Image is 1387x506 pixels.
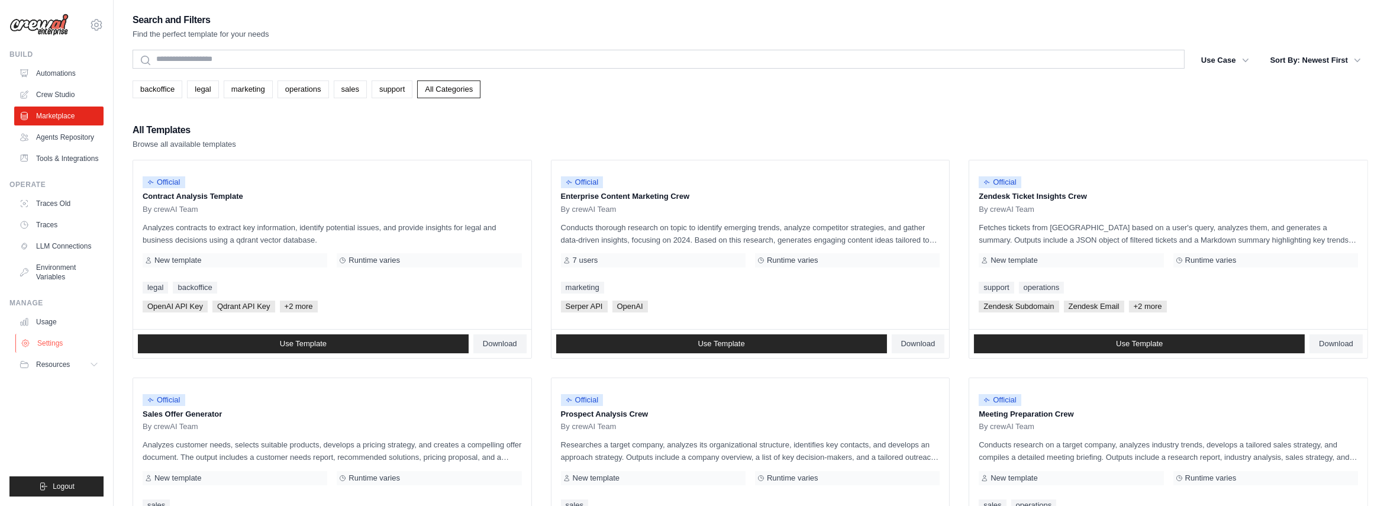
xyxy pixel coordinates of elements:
[14,312,104,331] a: Usage
[349,256,400,265] span: Runtime varies
[143,205,198,214] span: By crewAI Team
[573,256,598,265] span: 7 users
[979,408,1358,420] p: Meeting Preparation Crew
[561,394,604,406] span: Official
[1194,50,1256,71] button: Use Case
[280,339,327,349] span: Use Template
[14,258,104,286] a: Environment Variables
[14,194,104,213] a: Traces Old
[143,394,185,406] span: Official
[979,221,1358,246] p: Fetches tickets from [GEOGRAPHIC_DATA] based on a user's query, analyzes them, and generates a su...
[698,339,744,349] span: Use Template
[1319,339,1353,349] span: Download
[14,128,104,147] a: Agents Repository
[133,12,269,28] h2: Search and Filters
[224,80,273,98] a: marketing
[14,149,104,168] a: Tools & Integrations
[138,334,469,353] a: Use Template
[767,256,818,265] span: Runtime varies
[14,215,104,234] a: Traces
[561,282,604,294] a: marketing
[1129,301,1167,312] span: +2 more
[154,473,201,483] span: New template
[979,422,1034,431] span: By crewAI Team
[561,408,940,420] p: Prospect Analysis Crew
[561,191,940,202] p: Enterprise Content Marketing Crew
[561,422,617,431] span: By crewAI Team
[143,422,198,431] span: By crewAI Team
[53,482,75,491] span: Logout
[154,256,201,265] span: New template
[334,80,367,98] a: sales
[143,221,522,246] p: Analyzes contracts to extract key information, identify potential issues, and provide insights fo...
[14,355,104,374] button: Resources
[9,14,69,36] img: Logo
[14,64,104,83] a: Automations
[280,301,318,312] span: +2 more
[143,176,185,188] span: Official
[143,408,522,420] p: Sales Offer Generator
[9,50,104,59] div: Build
[1309,334,1363,353] a: Download
[133,138,236,150] p: Browse all available templates
[372,80,412,98] a: support
[561,176,604,188] span: Official
[14,107,104,125] a: Marketplace
[979,191,1358,202] p: Zendesk Ticket Insights Crew
[133,28,269,40] p: Find the perfect template for your needs
[1263,50,1368,71] button: Sort By: Newest First
[212,301,275,312] span: Qdrant API Key
[561,221,940,246] p: Conducts thorough research on topic to identify emerging trends, analyze competitor strategies, a...
[133,122,236,138] h2: All Templates
[278,80,329,98] a: operations
[9,180,104,189] div: Operate
[1019,282,1065,294] a: operations
[1185,473,1237,483] span: Runtime varies
[556,334,887,353] a: Use Template
[991,256,1037,265] span: New template
[892,334,945,353] a: Download
[979,282,1014,294] a: support
[612,301,648,312] span: OpenAI
[187,80,218,98] a: legal
[173,282,217,294] a: backoffice
[979,176,1021,188] span: Official
[561,205,617,214] span: By crewAI Team
[15,334,105,353] a: Settings
[561,439,940,463] p: Researches a target company, analyzes its organizational structure, identifies key contacts, and ...
[143,191,522,202] p: Contract Analysis Template
[473,334,527,353] a: Download
[143,282,168,294] a: legal
[573,473,620,483] span: New template
[483,339,517,349] span: Download
[767,473,818,483] span: Runtime varies
[349,473,400,483] span: Runtime varies
[36,360,70,369] span: Resources
[561,301,608,312] span: Serper API
[9,476,104,497] button: Logout
[979,301,1059,312] span: Zendesk Subdomain
[14,237,104,256] a: LLM Connections
[979,394,1021,406] span: Official
[133,80,182,98] a: backoffice
[1116,339,1163,349] span: Use Template
[143,301,208,312] span: OpenAI API Key
[979,205,1034,214] span: By crewAI Team
[1064,301,1124,312] span: Zendesk Email
[979,439,1358,463] p: Conducts research on a target company, analyzes industry trends, develops a tailored sales strate...
[1185,256,1237,265] span: Runtime varies
[991,473,1037,483] span: New template
[14,85,104,104] a: Crew Studio
[9,298,104,308] div: Manage
[901,339,936,349] span: Download
[417,80,480,98] a: All Categories
[974,334,1305,353] a: Use Template
[143,439,522,463] p: Analyzes customer needs, selects suitable products, develops a pricing strategy, and creates a co...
